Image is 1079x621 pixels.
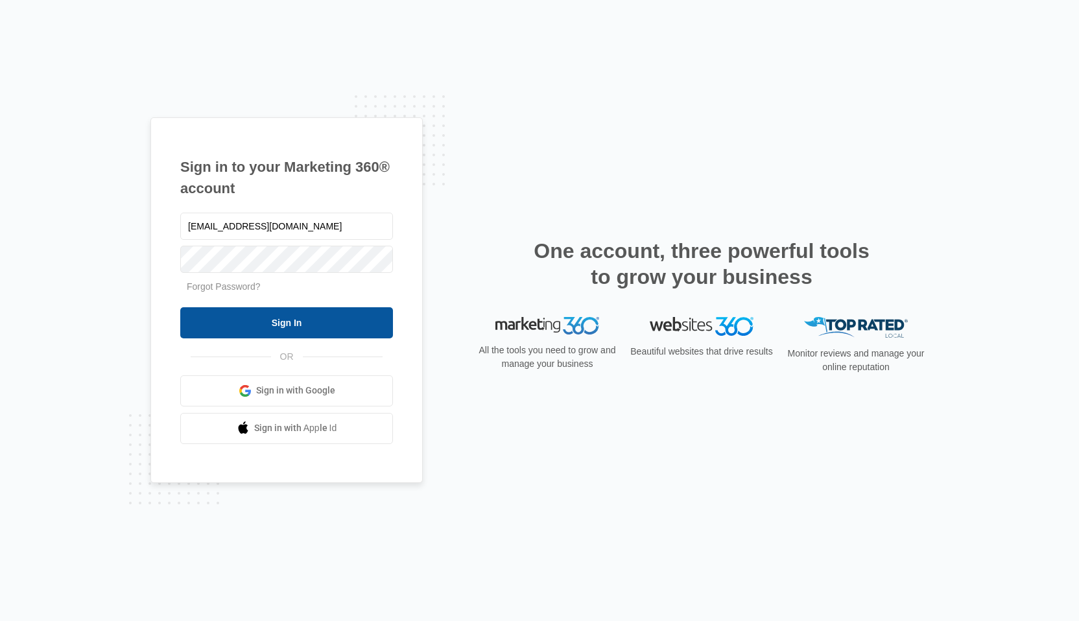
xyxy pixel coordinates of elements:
[783,347,929,374] p: Monitor reviews and manage your online reputation
[650,317,753,336] img: Websites 360
[495,317,599,335] img: Marketing 360
[180,413,393,444] a: Sign in with Apple Id
[180,156,393,199] h1: Sign in to your Marketing 360® account
[180,213,393,240] input: Email
[256,384,335,397] span: Sign in with Google
[180,375,393,406] a: Sign in with Google
[804,317,908,338] img: Top Rated Local
[254,421,337,435] span: Sign in with Apple Id
[475,344,620,371] p: All the tools you need to grow and manage your business
[271,350,303,364] span: OR
[180,307,393,338] input: Sign In
[187,281,261,292] a: Forgot Password?
[629,345,774,358] p: Beautiful websites that drive results
[530,238,873,290] h2: One account, three powerful tools to grow your business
